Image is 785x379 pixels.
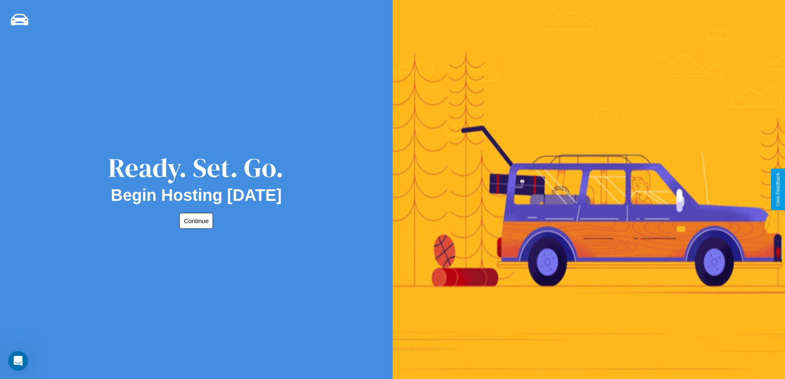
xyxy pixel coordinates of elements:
iframe: Intercom live chat [8,351,28,371]
h2: Begin Hosting [DATE] [111,186,282,205]
button: Continue [179,213,213,229]
div: Give Feedback [775,173,781,206]
div: Ready. Set. Go. [108,149,284,186]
